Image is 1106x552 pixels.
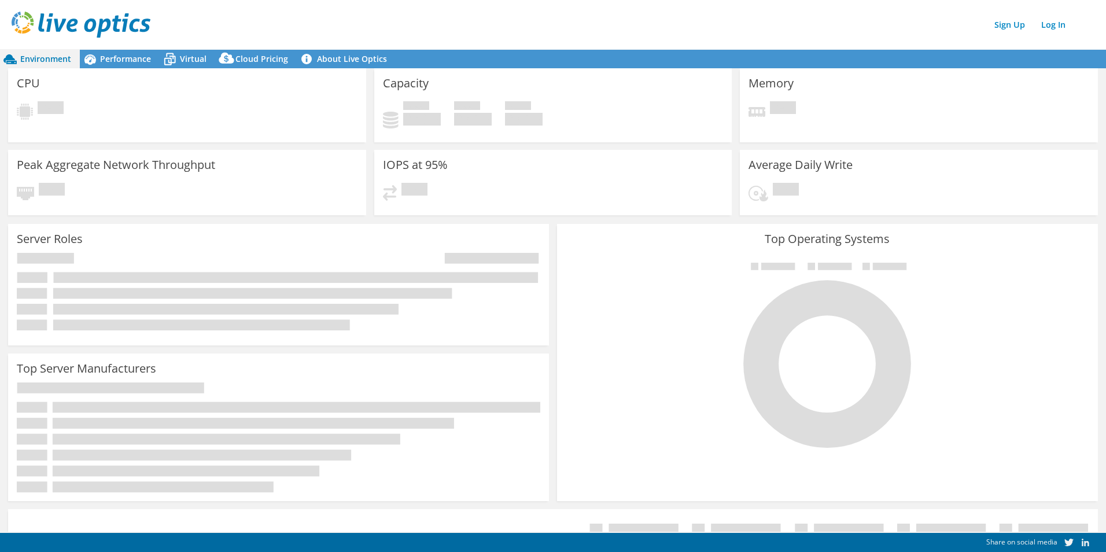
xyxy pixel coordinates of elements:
span: Performance [100,53,151,64]
span: Pending [39,183,65,198]
h3: Server Roles [17,233,83,245]
span: Pending [773,183,799,198]
span: Total [505,101,531,113]
span: Cloud Pricing [235,53,288,64]
span: Free [454,101,480,113]
h3: Top Server Manufacturers [17,362,156,375]
span: Pending [401,183,427,198]
img: live_optics_svg.svg [12,12,150,38]
h3: Peak Aggregate Network Throughput [17,159,215,171]
h3: Average Daily Write [749,159,853,171]
h4: 0 GiB [403,113,441,126]
a: Log In [1035,16,1071,33]
span: Pending [770,101,796,117]
h3: Top Operating Systems [566,233,1089,245]
h3: Capacity [383,77,429,90]
span: Virtual [180,53,207,64]
a: Sign Up [989,16,1031,33]
h3: IOPS at 95% [383,159,448,171]
span: Pending [38,101,64,117]
span: Environment [20,53,71,64]
span: Share on social media [986,537,1057,547]
h4: 0 GiB [505,113,543,126]
span: Used [403,101,429,113]
h4: 0 GiB [454,113,492,126]
a: About Live Optics [297,50,396,68]
h3: CPU [17,77,40,90]
h3: Memory [749,77,794,90]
